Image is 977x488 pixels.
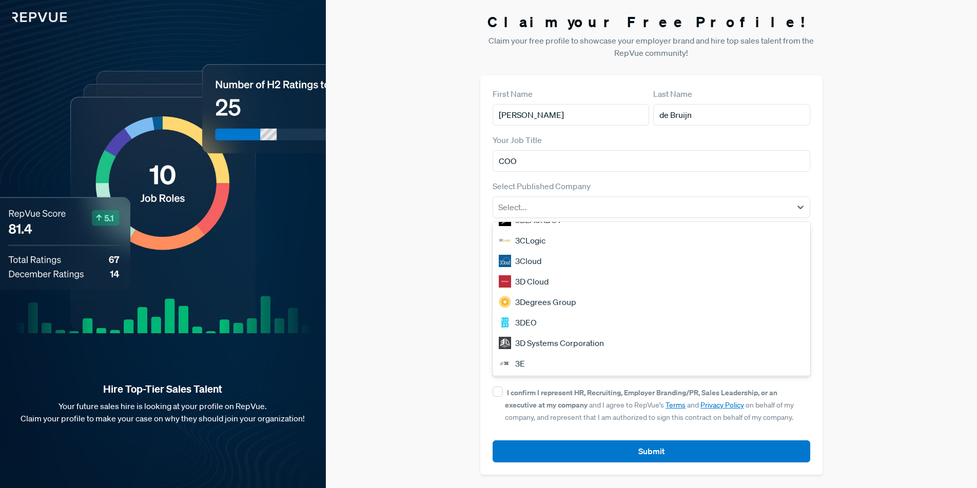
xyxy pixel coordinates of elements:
[653,104,810,126] input: Last Name
[499,234,511,247] img: 3CLogic
[499,337,511,349] img: 3D Systems Corporation
[700,400,744,410] a: Privacy Policy
[480,13,822,31] h3: Claim your Free Profile!
[499,275,511,288] img: 3D Cloud
[499,255,511,267] img: 3Cloud
[493,333,810,353] div: 3D Systems Corporation
[499,296,511,308] img: 3Degrees Group
[493,230,810,251] div: 3CLogic
[493,292,810,312] div: 3Degrees Group
[16,400,309,424] p: Your future sales hire is looking at your profile on RepVue. Claim your profile to make your case...
[493,104,649,126] input: First Name
[493,134,542,146] label: Your Job Title
[499,316,511,329] img: 3DEO
[480,34,822,59] p: Claim your free profile to showcase your employer brand and hire top sales talent from the RepVue...
[653,88,692,100] label: Last Name
[493,88,533,100] label: First Name
[493,440,810,462] button: Submit
[499,357,511,370] img: 3E
[16,382,309,396] strong: Hire Top-Tier Sales Talent
[666,400,686,410] a: Terms
[493,251,810,271] div: 3Cloud
[505,388,794,422] span: and I agree to RepVue’s and on behalf of my company, and represent that I am authorized to sign t...
[493,312,810,333] div: 3DEO
[493,150,810,172] input: Title
[505,388,777,410] strong: I confirm I represent HR, Recruiting, Employer Branding/PR, Sales Leadership, or an executive at ...
[493,271,810,292] div: 3D Cloud
[493,353,810,374] div: 3E
[493,180,591,192] label: Select Published Company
